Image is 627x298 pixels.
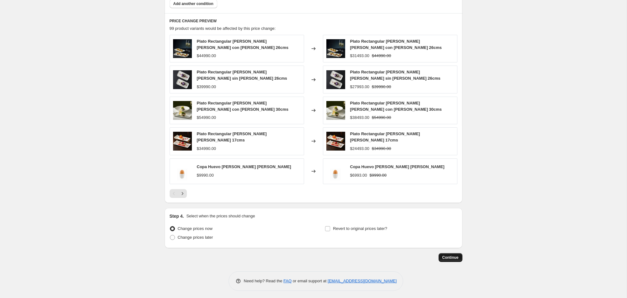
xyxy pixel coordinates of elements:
h6: PRICE CHANGE PREVIEW [170,19,457,24]
a: FAQ [283,279,292,283]
span: Revert to original prices later? [333,226,387,231]
button: Continue [439,253,462,262]
strike: $9990.00 [370,172,387,178]
div: $38493.00 [350,114,369,121]
div: $6993.00 [350,172,367,178]
strike: $39990.00 [372,84,391,90]
strike: $44990.00 [372,53,391,59]
div: $9990.00 [197,172,214,178]
img: APRDDT261-1_80x.jpg [173,39,192,58]
div: $27993.00 [350,84,369,90]
p: Select when the prices should change [186,213,255,219]
div: $31493.00 [350,53,369,59]
img: APRDDT301-1_db32aa45-58b2-47f1-88a1-ed523334454b_80x.jpg [326,101,345,120]
nav: Pagination [170,189,187,198]
strike: $54990.00 [372,114,391,121]
img: APRDDT301-1_80x.jpg [326,70,345,89]
span: Copa Huevo [PERSON_NAME] [PERSON_NAME] [197,164,291,169]
span: Plato Rectangular [PERSON_NAME] [PERSON_NAME] con [PERSON_NAME] 30cms [197,101,289,112]
a: [EMAIL_ADDRESS][DOMAIN_NAME] [328,279,397,283]
span: Plato Rectangular [PERSON_NAME] [PERSON_NAME] 17cms [197,131,267,142]
img: APRAEC1-2_80x.jpg [173,162,192,181]
div: $34990.00 [197,146,216,152]
span: Copa Huevo [PERSON_NAME] [PERSON_NAME] [350,164,445,169]
span: Add another condition [173,1,213,6]
div: $39990.00 [197,84,216,90]
img: APRDDT261-1_80x.jpg [326,39,345,58]
span: Change prices later [178,235,213,240]
span: Continue [442,255,459,260]
span: Plato Rectangular [PERSON_NAME] [PERSON_NAME] con [PERSON_NAME] 26cms [197,39,289,50]
img: APRDDT301-1_db32aa45-58b2-47f1-88a1-ed523334454b_80x.jpg [173,101,192,120]
strike: $34990.00 [372,146,391,152]
img: APRAEC1-2_80x.jpg [326,162,345,181]
h2: Step 4. [170,213,184,219]
div: $24493.00 [350,146,369,152]
div: $54990.00 [197,114,216,121]
img: APRBART61-3_80x.jpg [326,132,345,151]
button: Next [178,189,187,198]
span: Plato Rectangular [PERSON_NAME] [PERSON_NAME] 17cms [350,131,420,142]
span: Change prices now [178,226,213,231]
span: Need help? Read the [244,279,284,283]
span: Plato Rectangular [PERSON_NAME] [PERSON_NAME] con [PERSON_NAME] 26cms [350,39,442,50]
span: Plato Rectangular [PERSON_NAME] [PERSON_NAME] con [PERSON_NAME] 30cms [350,101,442,112]
img: APRDDT301-1_80x.jpg [173,70,192,89]
span: Plato Rectangular [PERSON_NAME] [PERSON_NAME] sin [PERSON_NAME] 26cms [350,70,440,81]
img: APRBART61-3_80x.jpg [173,132,192,151]
span: or email support at [292,279,328,283]
div: $44990.00 [197,53,216,59]
span: Plato Rectangular [PERSON_NAME] [PERSON_NAME] sin [PERSON_NAME] 26cms [197,70,287,81]
span: 99 product variants would be affected by this price change: [170,26,276,31]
